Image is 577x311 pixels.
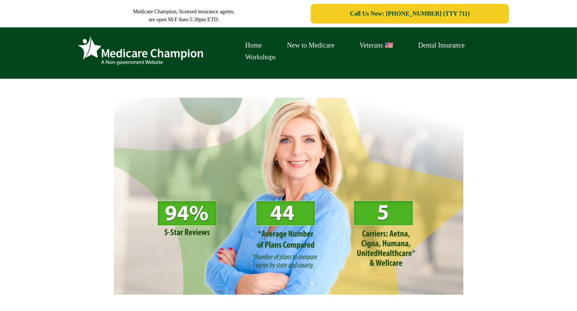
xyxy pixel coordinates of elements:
[233,40,275,51] a: Home
[233,51,289,63] a: Workshops
[350,10,470,17] span: Call Us Now: [PHONE_NUMBER] (TTY 711)
[311,4,509,24] a: Call Us Now: 1-833-823-1990 (TTY 711)
[406,40,477,51] a: Dental Insurance
[275,40,347,51] a: New to Medicare
[68,16,300,24] p: are open M-F 8am-5:30pm ETD.
[74,33,207,69] img: Brand Logo
[347,40,405,51] a: Veterans 🇺🇸
[68,8,300,16] p: Medicare Champion, licensed insurance agents,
